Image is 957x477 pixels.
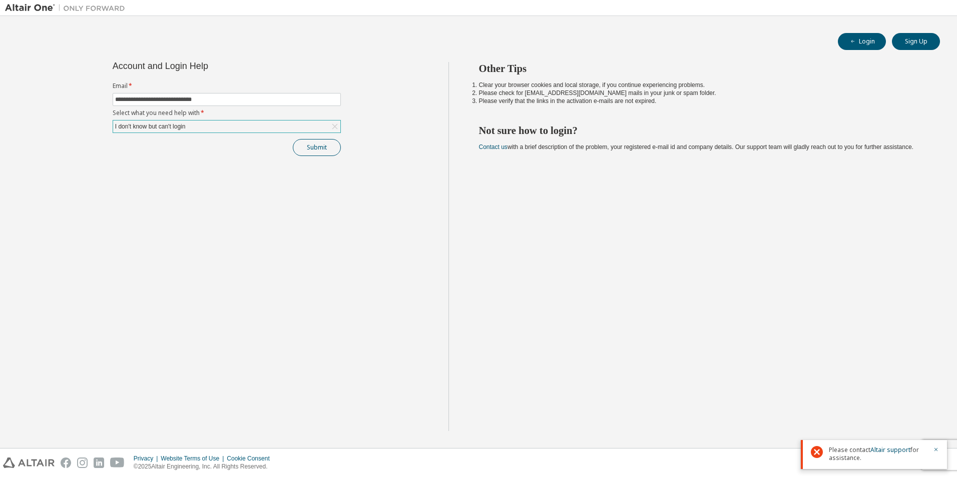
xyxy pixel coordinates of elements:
div: I don't know but can't login [114,121,187,132]
div: Account and Login Help [113,62,295,70]
img: youtube.svg [110,457,125,468]
div: Privacy [134,454,161,462]
label: Email [113,82,341,90]
li: Please check for [EMAIL_ADDRESS][DOMAIN_NAME] mails in your junk or spam folder. [479,89,922,97]
button: Submit [293,139,341,156]
li: Clear your browser cookies and local storage, if you continue experiencing problems. [479,81,922,89]
div: Website Terms of Use [161,454,227,462]
h2: Not sure how to login? [479,124,922,137]
label: Select what you need help with [113,109,341,117]
img: Altair One [5,3,130,13]
li: Please verify that the links in the activation e-mails are not expired. [479,97,922,105]
img: facebook.svg [61,457,71,468]
span: with a brief description of the problem, your registered e-mail id and company details. Our suppo... [479,143,913,150]
button: Sign Up [892,33,940,50]
div: Cookie Consent [227,454,275,462]
span: Please contact for assistance. [829,446,927,462]
a: Contact us [479,143,508,150]
button: Login [838,33,886,50]
img: altair_logo.svg [3,457,55,468]
div: I don't know but can't login [113,120,340,132]
img: linkedin.svg [94,457,104,468]
a: Altair support [870,445,910,454]
p: © 2025 Altair Engineering, Inc. All Rights Reserved. [134,462,276,471]
img: instagram.svg [77,457,88,468]
h2: Other Tips [479,62,922,75]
